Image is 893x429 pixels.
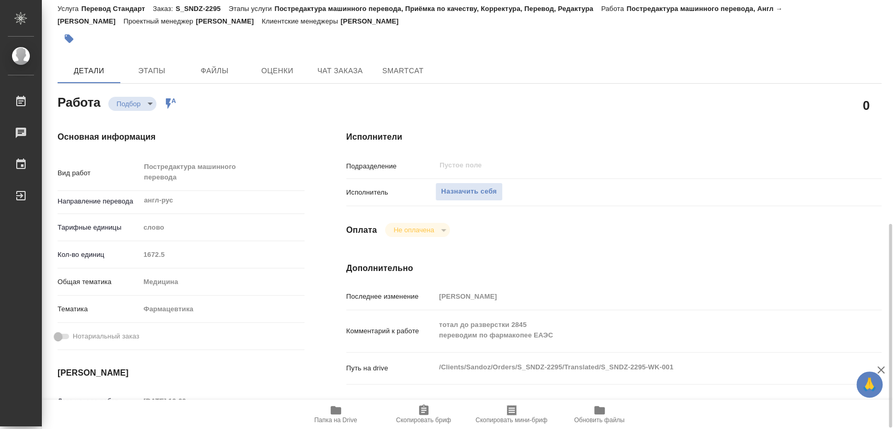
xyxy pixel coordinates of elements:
[58,196,140,207] p: Направление перевода
[346,326,436,336] p: Комментарий к работе
[58,304,140,314] p: Тематика
[856,371,883,398] button: 🙏
[140,393,231,409] input: Пустое поле
[435,183,502,201] button: Назначить себя
[346,363,436,374] p: Путь на drive
[863,96,869,114] h2: 0
[435,358,837,376] textarea: /Clients/Sandoz/Orders/S_SNDZ-2295/Translated/S_SNDZ-2295-WK-001
[81,5,153,13] p: Перевод Стандарт
[58,250,140,260] p: Кол-во единиц
[64,64,114,77] span: Детали
[58,92,100,111] h2: Работа
[252,64,302,77] span: Оценки
[140,273,304,291] div: Медицина
[58,396,140,407] p: Дата начала работ
[468,400,556,429] button: Скопировать мини-бриф
[262,17,341,25] p: Клиентские менеджеры
[189,64,240,77] span: Файлы
[153,5,175,13] p: Заказ:
[341,17,406,25] p: [PERSON_NAME]
[385,223,449,237] div: Подбор
[176,5,229,13] p: S_SNDZ-2295
[438,159,812,172] input: Пустое поле
[346,131,881,143] h4: Исполнители
[435,289,837,304] input: Пустое поле
[275,5,601,13] p: Постредактура машинного перевода, Приёмка по качеству, Корректура, Перевод, Редактура
[140,247,304,262] input: Пустое поле
[396,416,451,424] span: Скопировать бриф
[229,5,275,13] p: Этапы услуги
[861,374,878,396] span: 🙏
[574,416,625,424] span: Обновить файлы
[476,416,547,424] span: Скопировать мини-бриф
[127,64,177,77] span: Этапы
[315,64,365,77] span: Чат заказа
[123,17,196,25] p: Проектный менеджер
[292,400,380,429] button: Папка на Drive
[58,5,81,13] p: Услуга
[378,64,428,77] span: SmartCat
[58,277,140,287] p: Общая тематика
[140,219,304,236] div: слово
[140,300,304,318] div: Фармацевтика
[73,331,139,342] span: Нотариальный заказ
[601,5,627,13] p: Работа
[314,416,357,424] span: Папка на Drive
[346,262,881,275] h4: Дополнительно
[58,168,140,178] p: Вид работ
[346,291,436,302] p: Последнее изменение
[58,27,81,50] button: Добавить тэг
[556,400,643,429] button: Обновить файлы
[114,99,144,108] button: Подбор
[441,186,496,198] span: Назначить себя
[58,131,304,143] h4: Основная информация
[380,400,468,429] button: Скопировать бриф
[346,187,436,198] p: Исполнитель
[390,225,437,234] button: Не оплачена
[435,316,837,344] textarea: тотал до разверстки 2845 переводим по фармакопее ЕАЭС
[58,222,140,233] p: Тарифные единицы
[196,17,262,25] p: [PERSON_NAME]
[58,367,304,379] h4: [PERSON_NAME]
[346,224,377,236] h4: Оплата
[346,161,436,172] p: Подразделение
[108,97,156,111] div: Подбор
